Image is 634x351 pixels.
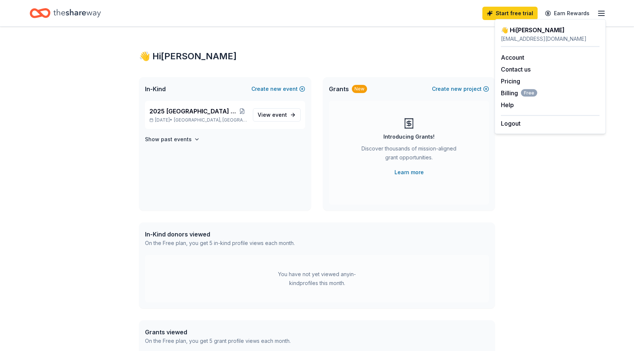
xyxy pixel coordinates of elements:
[501,77,520,85] a: Pricing
[145,85,166,93] span: In-Kind
[432,85,489,93] button: Createnewproject
[145,230,295,239] div: In-Kind donors viewed
[145,337,291,345] div: On the Free plan, you get 5 grant profile views each month.
[352,85,367,93] div: New
[174,117,247,123] span: [GEOGRAPHIC_DATA], [GEOGRAPHIC_DATA]
[253,108,301,122] a: View event
[501,100,514,109] button: Help
[145,239,295,248] div: On the Free plan, you get 5 in-kind profile views each month.
[521,89,537,97] span: Free
[501,65,531,74] button: Contact us
[501,119,521,128] button: Logout
[329,85,349,93] span: Grants
[30,4,101,22] a: Home
[251,85,305,93] button: Createnewevent
[271,270,363,288] div: You have not yet viewed any in-kind profiles this month.
[501,54,524,61] a: Account
[501,26,600,34] div: 👋 Hi [PERSON_NAME]
[359,144,459,165] div: Discover thousands of mission-aligned grant opportunities.
[501,89,537,97] span: Billing
[270,85,281,93] span: new
[482,7,538,20] a: Start free trial
[145,328,291,337] div: Grants viewed
[139,50,495,62] div: 👋 Hi [PERSON_NAME]
[383,132,435,141] div: Introducing Grants!
[501,89,537,97] button: BillingFree
[394,168,424,177] a: Learn more
[501,34,600,43] div: [EMAIL_ADDRESS][DOMAIN_NAME]
[272,112,287,118] span: event
[149,117,247,123] p: [DATE] •
[541,7,594,20] a: Earn Rewards
[145,135,200,144] button: Show past events
[145,135,192,144] h4: Show past events
[149,107,237,116] span: 2025 [GEOGRAPHIC_DATA] Band Marchathon
[451,85,462,93] span: new
[258,110,287,119] span: View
